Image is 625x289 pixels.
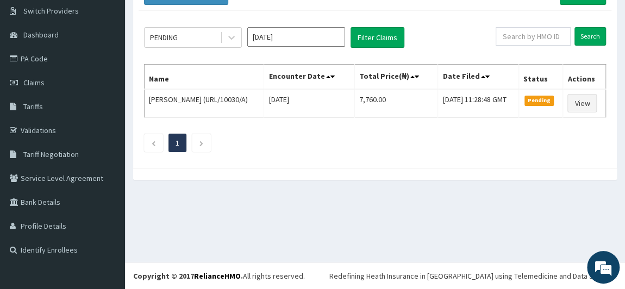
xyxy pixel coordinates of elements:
td: [PERSON_NAME] (URL/10030/A) [145,89,264,117]
span: Switch Providers [23,6,79,16]
th: Total Price(₦) [354,65,438,90]
strong: Copyright © 2017 . [133,271,243,281]
span: Tariff Negotiation [23,149,79,159]
th: Date Filed [438,65,518,90]
a: Next page [199,138,204,148]
input: Search by HMO ID [496,27,571,46]
td: 7,760.00 [354,89,438,117]
th: Encounter Date [264,65,354,90]
input: Select Month and Year [247,27,345,47]
a: View [567,94,597,112]
a: Page 1 is your current page [176,138,179,148]
th: Status [518,65,563,90]
span: Pending [524,96,554,105]
a: Previous page [151,138,156,148]
a: RelianceHMO [194,271,241,281]
span: Tariffs [23,102,43,111]
td: [DATE] [264,89,354,117]
div: Redefining Heath Insurance in [GEOGRAPHIC_DATA] using Telemedicine and Data Science! [329,271,617,281]
td: [DATE] 11:28:48 GMT [438,89,518,117]
div: PENDING [150,32,178,43]
th: Actions [563,65,606,90]
span: Dashboard [23,30,59,40]
th: Name [145,65,264,90]
span: Claims [23,78,45,87]
button: Filter Claims [351,27,404,48]
input: Search [574,27,606,46]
